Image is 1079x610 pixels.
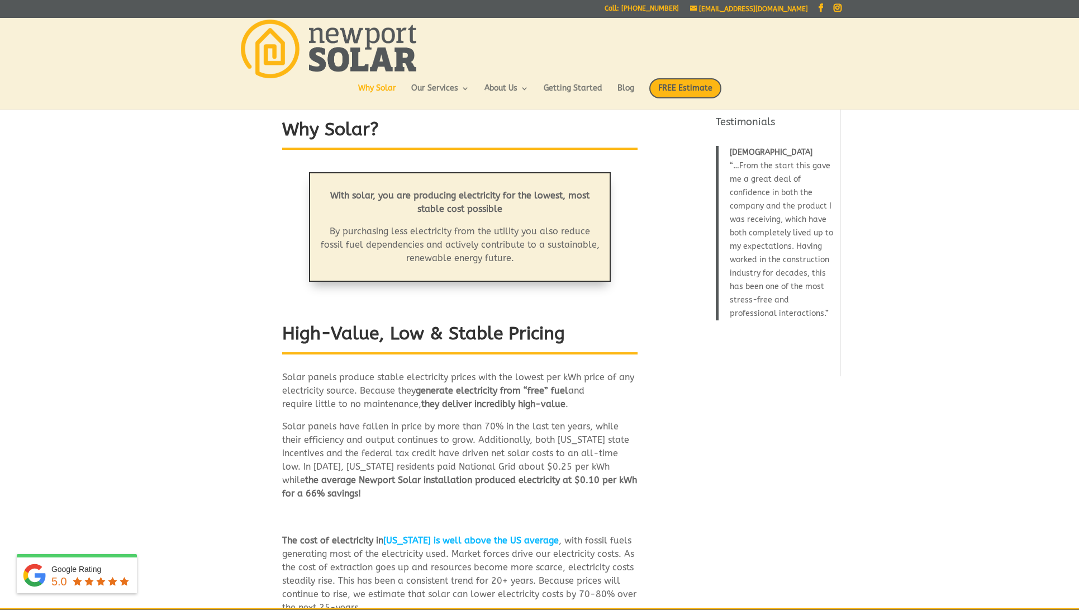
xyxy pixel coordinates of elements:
span: [DEMOGRAPHIC_DATA] [730,148,812,157]
strong: Why Solar? [282,119,379,140]
blockquote: …From the start this gave me a great deal of confidence in both the company and the product I was... [716,146,834,320]
span: 5.0 [51,575,67,588]
p: Solar panels produce stable electricity prices with the lowest per kWh price of any electricity s... [282,371,638,420]
p: By purchasing less electricity from the utility you also reduce fossil fuel dependencies and acti... [319,225,602,265]
h4: Testimonials [716,115,834,135]
strong: With solar, you are producing electricity for the lowest, most stable cost possible [330,190,590,214]
a: [EMAIL_ADDRESS][DOMAIN_NAME] [690,5,808,13]
a: Call: [PHONE_NUMBER] [605,5,679,17]
a: FREE Estimate [649,78,721,110]
strong: the average Newport Solar installation produced electricity at $0.10 per kWh for a 66% savings! [282,475,637,499]
strong: High-Value, Low & Stable Pricing [282,323,565,344]
a: Our Services [411,84,469,103]
span: FREE Estimate [649,78,721,98]
strong: generate electricity from “free” fuel [416,385,568,396]
a: About Us [484,84,529,103]
strong: The cost of electricity in [282,535,559,546]
a: Why Solar [358,84,396,103]
a: Blog [617,84,634,103]
a: [US_STATE] is well above the US average [383,535,559,546]
img: Newport Solar | Solar Energy Optimized. [241,20,416,78]
strong: they deliver incredibly high-value [421,399,565,409]
p: Solar panels have fallen in price by more than 70% in the last ten years, while their efficiency ... [282,420,638,500]
a: Getting Started [544,84,602,103]
div: Google Rating [51,564,131,575]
